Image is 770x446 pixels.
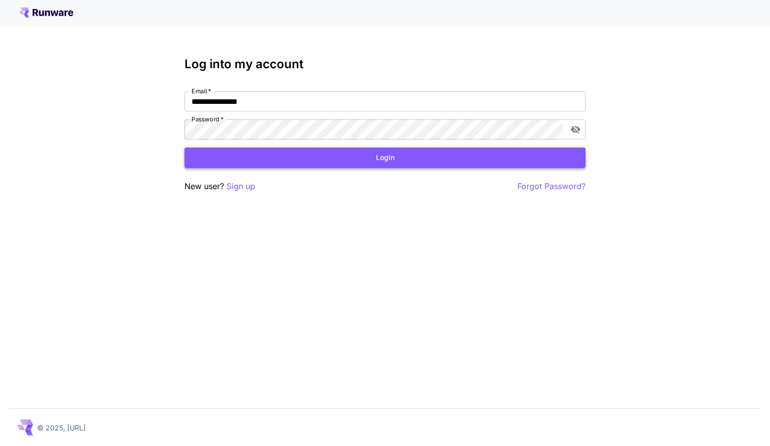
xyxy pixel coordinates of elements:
[566,120,585,138] button: toggle password visibility
[517,180,586,193] button: Forgot Password?
[37,422,86,433] p: © 2025, [URL]
[191,87,211,95] label: Email
[184,147,586,168] button: Login
[191,115,224,123] label: Password
[184,180,255,193] p: New user?
[227,180,255,193] button: Sign up
[184,57,586,71] h3: Log into my account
